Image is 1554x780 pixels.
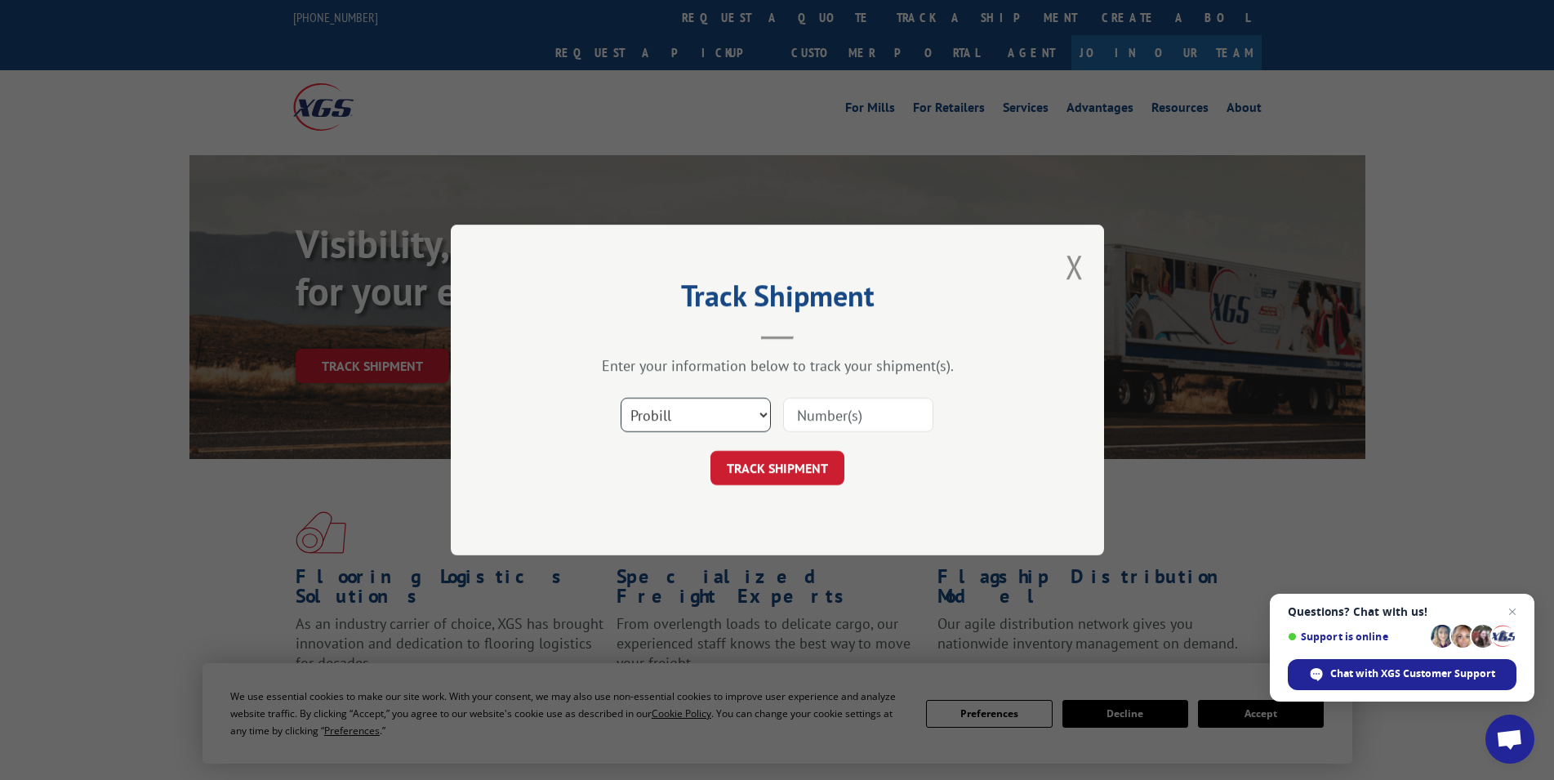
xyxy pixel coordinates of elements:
[710,451,844,485] button: TRACK SHIPMENT
[1485,715,1534,764] div: Open chat
[1330,666,1495,681] span: Chat with XGS Customer Support
[1503,602,1522,622] span: Close chat
[1288,605,1516,618] span: Questions? Chat with us!
[1288,631,1425,643] span: Support is online
[1288,659,1516,690] div: Chat with XGS Customer Support
[783,398,933,432] input: Number(s)
[1066,245,1084,288] button: Close modal
[532,284,1022,315] h2: Track Shipment
[532,356,1022,375] div: Enter your information below to track your shipment(s).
